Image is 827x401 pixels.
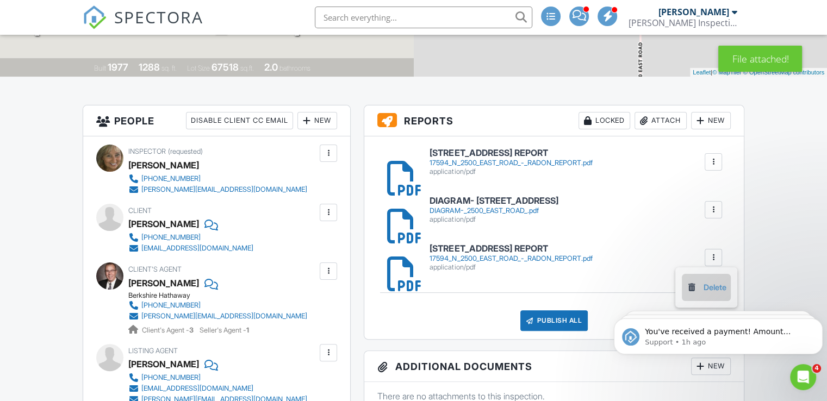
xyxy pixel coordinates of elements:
[83,15,203,37] a: SPECTORA
[430,167,592,176] div: application/pdf
[364,351,744,382] h3: Additional Documents
[693,69,711,76] a: Leaflet
[128,275,199,291] a: [PERSON_NAME]
[430,159,592,167] div: 17594_N_2500_EAST_ROAD_-_RADON_REPORT.pdf
[83,5,107,29] img: The Best Home Inspection Software - Spectora
[128,206,152,215] span: Client
[430,196,558,224] a: DIAGRAM- [STREET_ADDRESS] DIAGRAM-_2500_EAST_ROAD_.pdf application/pdf
[141,373,201,382] div: [PHONE_NUMBER]
[240,64,254,72] span: sq.ft.
[743,69,824,76] a: © OpenStreetMap contributors
[128,173,307,184] a: [PHONE_NUMBER]
[212,61,239,73] div: 67518
[812,364,821,373] span: 4
[430,263,592,272] div: application/pdf
[94,64,106,72] span: Built
[128,347,178,355] span: Listing Agent
[279,64,310,72] span: bathrooms
[128,157,199,173] div: [PERSON_NAME]
[128,311,307,322] a: [PERSON_NAME][EMAIL_ADDRESS][DOMAIN_NAME]
[430,148,592,176] a: [STREET_ADDRESS] REPORT 17594_N_2500_EAST_ROAD_-_RADON_REPORT.pdf application/pdf
[635,112,687,129] div: Attach
[128,372,307,383] a: [PHONE_NUMBER]
[141,244,253,253] div: [EMAIL_ADDRESS][DOMAIN_NAME]
[128,243,253,254] a: [EMAIL_ADDRESS][DOMAIN_NAME]
[128,232,253,243] a: [PHONE_NUMBER]
[686,281,726,293] a: Delete
[297,112,337,129] div: New
[315,7,532,28] input: Search everything...
[141,312,307,321] div: [PERSON_NAME][EMAIL_ADDRESS][DOMAIN_NAME]
[161,64,177,72] span: sq. ft.
[520,310,588,331] div: Publish All
[128,291,316,300] div: Berkshire Hathaway
[168,147,203,155] span: (requested)
[610,296,827,372] iframe: Intercom notifications message
[200,326,249,334] span: Seller's Agent -
[187,64,210,72] span: Lot Size
[189,326,194,334] strong: 3
[114,5,203,28] span: SPECTORA
[430,196,558,206] h6: DIAGRAM- [STREET_ADDRESS]
[141,185,307,194] div: [PERSON_NAME][EMAIL_ADDRESS][DOMAIN_NAME]
[128,184,307,195] a: [PERSON_NAME][EMAIL_ADDRESS][DOMAIN_NAME]
[430,244,592,272] a: [STREET_ADDRESS] REPORT 17594_N_2500_EAST_ROAD_-_RADON_REPORT.pdf application/pdf
[128,216,199,232] div: [PERSON_NAME]
[142,326,195,334] span: Client's Agent -
[430,148,592,158] h6: [STREET_ADDRESS] REPORT
[246,326,249,334] strong: 1
[141,384,253,393] div: [EMAIL_ADDRESS][DOMAIN_NAME]
[629,17,737,28] div: SEGO Inspections Inc.
[141,233,201,242] div: [PHONE_NUMBER]
[430,254,592,263] div: 17594_N_2500_EAST_ROAD_-_RADON_REPORT.pdf
[128,147,166,155] span: Inspector
[139,61,160,73] div: 1288
[430,244,592,254] h6: [STREET_ADDRESS] REPORT
[83,105,350,136] h3: People
[712,69,742,76] a: © MapTiler
[691,112,731,129] div: New
[128,265,182,273] span: Client's Agent
[141,301,201,310] div: [PHONE_NUMBER]
[128,383,307,394] a: [EMAIL_ADDRESS][DOMAIN_NAME]
[264,61,278,73] div: 2.0
[690,68,827,77] div: |
[141,174,201,183] div: [PHONE_NUMBER]
[186,112,293,129] div: Disable Client CC Email
[108,61,128,73] div: 1977
[718,46,802,72] div: File attached!
[430,215,558,224] div: application/pdf
[658,7,729,17] div: [PERSON_NAME]
[128,356,199,372] a: [PERSON_NAME]
[790,364,816,390] iframe: Intercom live chat
[364,105,744,136] h3: Reports
[128,300,307,311] a: [PHONE_NUMBER]
[430,206,558,215] div: DIAGRAM-_2500_EAST_ROAD_.pdf
[579,112,630,129] div: Locked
